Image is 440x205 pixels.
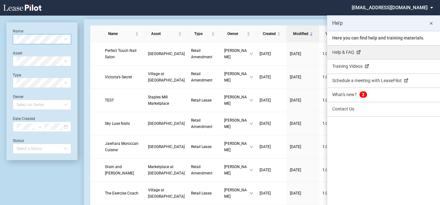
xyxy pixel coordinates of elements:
[290,75,301,79] span: [DATE]
[290,190,316,196] a: [DATE]
[191,98,211,102] span: Retail Lease
[191,97,218,103] a: Retail Lease
[260,97,283,103] a: [DATE]
[322,52,328,56] span: 1 . 0
[260,121,271,126] span: [DATE]
[105,75,132,79] span: Victoria’s Secret
[224,47,249,60] span: [PERSON_NAME]
[249,52,253,56] span: down
[322,168,328,172] span: 1 . 0
[322,75,328,79] span: 1 . 0
[105,164,142,176] a: Grain and [PERSON_NAME]
[322,98,328,102] span: 1 . 0
[105,47,142,60] a: Perfect Touch Nail Salon
[319,25,350,42] th: Version
[145,25,188,42] th: Asset
[260,74,283,80] a: [DATE]
[322,51,347,57] a: 1.0
[37,124,42,129] span: to
[224,94,249,107] span: [PERSON_NAME]
[148,72,185,82] span: Village at Stone Oak
[191,72,212,82] span: Retail Amendment
[224,71,249,83] span: [PERSON_NAME]
[322,190,347,196] a: 1.0
[148,94,185,107] a: Staples Mill Marketplace
[322,145,328,149] span: 1 . 0
[290,167,316,173] a: [DATE]
[260,168,271,172] span: [DATE]
[260,191,271,195] span: [DATE]
[148,188,185,199] span: Village at Stone Oak
[290,191,301,195] span: [DATE]
[290,51,316,57] a: [DATE]
[105,97,142,103] a: TEST
[191,164,218,176] a: Retail Amendment
[224,117,249,130] span: [PERSON_NAME]
[260,120,283,127] a: [DATE]
[191,48,212,59] span: Retail Amendment
[290,145,301,149] span: [DATE]
[13,51,22,55] label: Asset
[191,144,218,150] a: Retail Lease
[191,165,212,175] span: Retail Amendment
[322,74,347,80] a: 1.0
[148,145,185,149] span: Westgate Shopping Center
[191,145,211,149] span: Retail Lease
[260,75,271,79] span: [DATE]
[191,118,212,129] span: Retail Amendment
[102,25,145,42] th: Name
[293,31,308,37] span: Modified
[191,191,211,195] span: Retail Lease
[322,120,347,127] a: 1.0
[188,25,221,42] th: Type
[13,95,24,99] label: Owner
[249,122,253,125] span: down
[148,165,185,175] span: Marketplace at Highland Village
[260,51,283,57] a: [DATE]
[322,191,328,195] span: 1 . 0
[13,117,35,121] label: Date Created
[105,48,136,59] span: Perfect Touch Nail Salon
[221,25,256,42] th: Owner
[105,190,142,196] a: The Exercise Coach
[290,97,316,103] a: [DATE]
[256,25,287,42] th: Created
[105,141,138,152] span: Jawhara Moroccan Cuisine
[151,31,177,37] span: Asset
[191,190,218,196] a: Retail Lease
[148,164,185,176] a: Marketplace at [GEOGRAPHIC_DATA]
[105,74,142,80] a: Victoria’s Secret
[37,124,42,129] span: swap-right
[194,31,210,37] span: Type
[249,191,253,195] span: down
[227,31,246,37] span: Owner
[13,73,21,77] label: Type
[108,31,134,37] span: Name
[249,98,253,102] span: down
[249,168,253,172] span: down
[322,144,347,150] a: 1.0
[322,97,347,103] a: 1.0
[105,121,130,126] span: Sky Luxe Nails
[13,29,23,33] label: Name
[148,95,169,106] span: Staples Mill Marketplace
[191,71,218,83] a: Retail Amendment
[260,167,283,173] a: [DATE]
[263,31,276,37] span: Created
[260,98,271,102] span: [DATE]
[290,98,301,102] span: [DATE]
[260,52,271,56] span: [DATE]
[224,140,249,153] span: [PERSON_NAME]
[260,145,271,149] span: [DATE]
[224,187,249,200] span: [PERSON_NAME]
[290,144,316,150] a: [DATE]
[290,120,316,127] a: [DATE]
[148,121,185,126] span: Pompano Citi Centre
[148,187,185,200] a: Village at [GEOGRAPHIC_DATA]
[105,140,142,153] a: Jawhara Moroccan Cuisine
[287,25,319,42] th: Modified
[290,168,301,172] span: [DATE]
[191,47,218,60] a: Retail Amendment
[322,121,328,126] span: 1 . 0
[290,74,316,80] a: [DATE]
